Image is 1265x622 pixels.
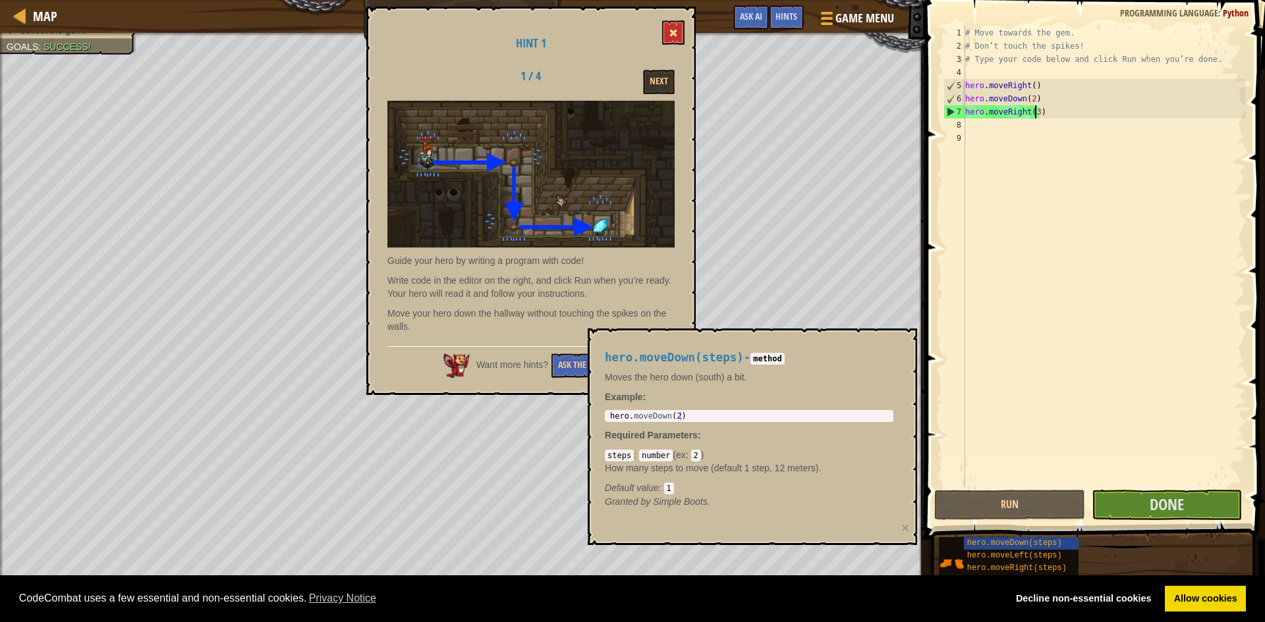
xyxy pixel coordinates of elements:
[698,430,701,440] span: :
[934,490,1085,520] button: Run
[943,53,965,66] div: 3
[967,538,1062,548] span: hero.moveDown(steps)
[605,351,744,364] span: hero.moveDown(steps)
[775,10,797,22] span: Hints
[944,105,965,118] div: 7
[676,450,686,460] span: ex
[943,26,965,39] div: 1
[643,70,675,94] button: Next
[901,521,909,534] button: ×
[605,496,653,507] span: Granted by
[387,274,675,300] p: Write code in the editor on the right, and click Run when you’re ready. Your hero will read it an...
[551,353,602,378] button: Ask the AI
[516,35,546,51] span: Hint 1
[387,101,675,247] img: Dungeons of kithgard
[1120,7,1218,19] span: Programming language
[1223,7,1249,19] span: Python
[943,132,965,145] div: 9
[750,353,784,365] code: method
[605,450,634,461] code: steps
[605,392,643,402] span: Example
[659,482,664,493] span: :
[476,359,548,370] span: Want more hints?
[967,551,1062,560] span: hero.moveLeft(steps)
[733,5,769,30] button: Ask AI
[43,41,91,52] span: Success!
[490,70,572,83] h2: 1 / 4
[944,79,965,92] div: 5
[387,254,675,267] p: Guide your hero by writing a program with code!
[605,496,710,507] em: Simple Boots.
[1007,586,1160,612] a: deny cookies
[1218,7,1223,19] span: :
[634,450,639,460] span: :
[691,450,701,461] code: 2
[387,307,675,333] p: Move your hero down the hallway without touching the spikes on the walls.
[686,450,691,460] span: :
[443,353,470,377] img: AI
[605,448,893,494] div: ( )
[605,461,893,475] p: How many steps to move (default 1 step, 12 meters).
[967,563,1067,573] span: hero.moveRight(steps)
[605,482,659,493] span: Default value
[740,10,762,22] span: Ask AI
[38,41,43,52] span: :
[33,7,57,25] span: Map
[943,39,965,53] div: 2
[7,41,38,52] span: Goals
[605,392,646,402] strong: :
[605,430,698,440] span: Required Parameters
[1150,494,1184,515] span: Done
[307,588,379,608] a: learn more about cookies
[835,10,894,27] span: Game Menu
[944,92,965,105] div: 6
[943,66,965,79] div: 4
[605,351,893,364] h4: -
[19,588,997,608] span: CodeCombat uses a few essential and non-essential cookies.
[943,118,965,132] div: 8
[26,7,57,25] a: Map
[664,482,674,494] code: 1
[1165,586,1246,612] a: allow cookies
[605,371,893,384] p: Moves the hero down (south) a bit.
[939,551,964,576] img: portrait.png
[810,5,902,36] button: Game Menu
[639,450,673,461] code: number
[1092,490,1243,520] button: Done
